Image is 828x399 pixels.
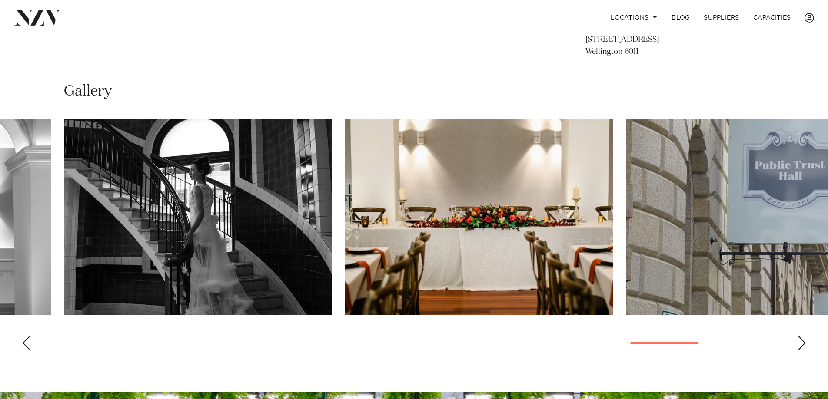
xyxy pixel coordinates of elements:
img: nzv-logo.png [14,10,61,25]
a: Locations [604,8,665,27]
a: Capacities [746,8,798,27]
h2: Gallery [64,82,112,101]
swiper-slide: 22 / 26 [64,119,332,315]
a: BLOG [665,8,697,27]
p: Public Trust Hall [STREET_ADDRESS] Wellington 6011 [585,22,727,58]
swiper-slide: 23 / 26 [345,119,613,315]
a: SUPPLIERS [697,8,746,27]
